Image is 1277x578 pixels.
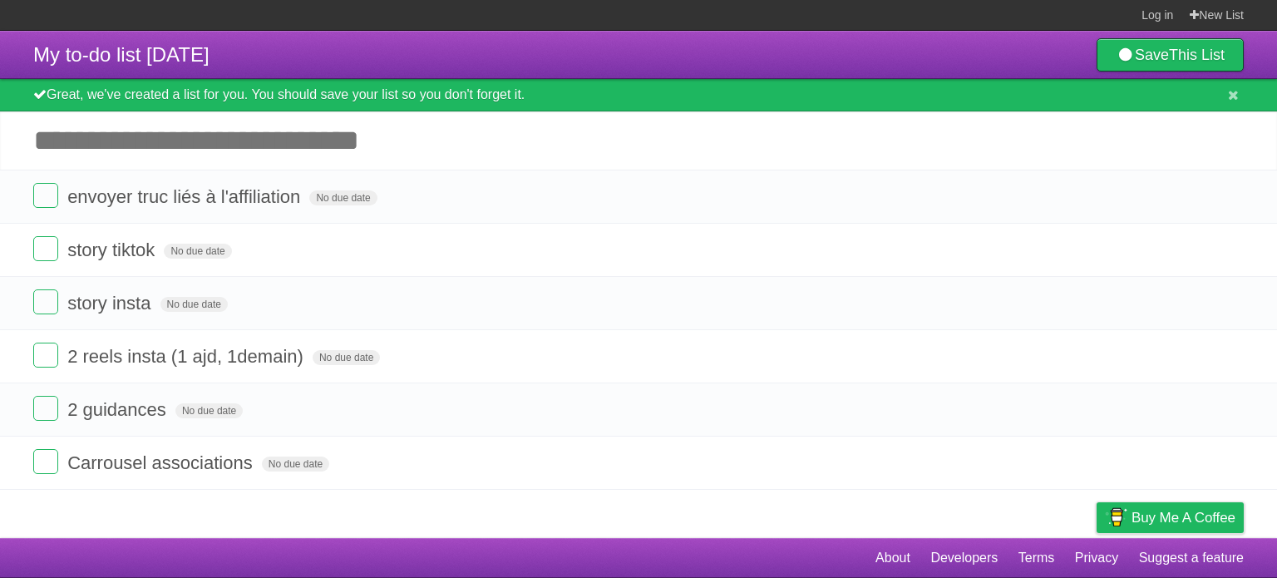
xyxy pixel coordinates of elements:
img: Buy me a coffee [1105,503,1127,531]
span: Carrousel associations [67,452,257,473]
a: Privacy [1075,542,1118,574]
span: story tiktok [67,240,159,260]
span: My to-do list [DATE] [33,43,210,66]
span: No due date [164,244,231,259]
span: No due date [309,190,377,205]
label: Done [33,396,58,421]
label: Done [33,236,58,261]
span: Buy me a coffee [1132,503,1235,532]
a: Terms [1018,542,1055,574]
span: No due date [175,403,243,418]
label: Done [33,449,58,474]
label: Done [33,183,58,208]
span: 2 guidances [67,399,170,420]
a: SaveThis List [1097,38,1244,72]
a: Developers [930,542,998,574]
a: Buy me a coffee [1097,502,1244,533]
span: 2 reels insta (1 ajd, 1demain) [67,346,308,367]
span: No due date [160,297,228,312]
span: No due date [262,457,329,472]
label: Done [33,289,58,314]
label: Done [33,343,58,368]
a: About [875,542,910,574]
span: story insta [67,293,155,314]
b: This List [1169,47,1225,63]
a: Suggest a feature [1139,542,1244,574]
span: No due date [313,350,380,365]
span: envoyer truc liés à l'affiliation [67,186,304,207]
